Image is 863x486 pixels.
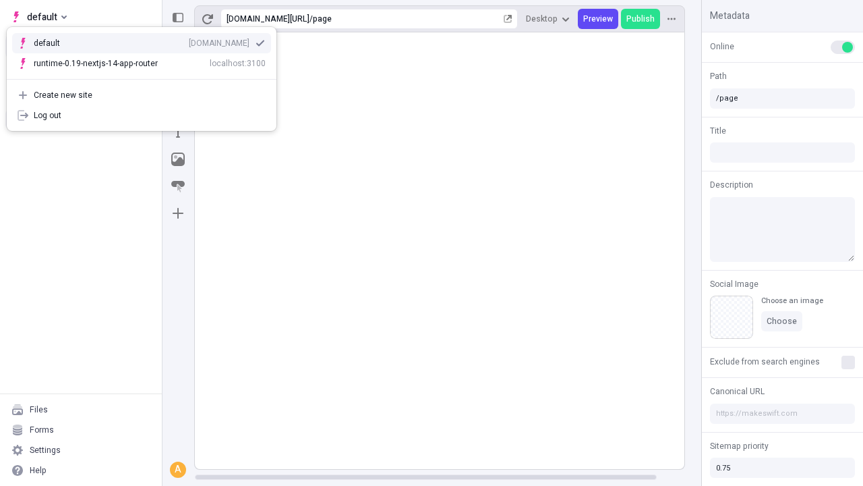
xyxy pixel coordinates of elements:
input: https://makeswift.com [710,404,855,424]
button: Text [166,120,190,144]
button: Preview [578,9,618,29]
div: Files [30,404,48,415]
span: Exclude from search engines [710,356,820,368]
span: Publish [626,13,655,24]
div: localhost:3100 [210,58,266,69]
div: / [309,13,313,24]
div: Forms [30,425,54,435]
button: Publish [621,9,660,29]
span: Description [710,179,753,191]
button: Desktop [520,9,575,29]
span: Choose [767,316,797,327]
button: Choose [761,311,802,331]
div: Settings [30,445,61,456]
span: Canonical URL [710,385,765,398]
button: Image [166,147,190,171]
span: Sitemap priority [710,440,769,452]
div: [URL][DOMAIN_NAME] [227,13,309,24]
span: Title [710,125,726,137]
span: Online [710,40,734,53]
div: Help [30,465,47,476]
div: A [171,463,185,477]
span: default [27,9,57,25]
div: Suggestions [7,28,276,79]
div: runtime-0.19-nextjs-14-app-router [34,58,158,69]
div: [DOMAIN_NAME] [189,38,249,49]
div: page [313,13,501,24]
div: default [34,38,81,49]
button: Select site [5,7,72,27]
span: Desktop [526,13,558,24]
span: Path [710,70,727,82]
span: Social Image [710,278,758,290]
span: Preview [583,13,613,24]
div: Choose an image [761,296,823,306]
button: Button [166,174,190,198]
